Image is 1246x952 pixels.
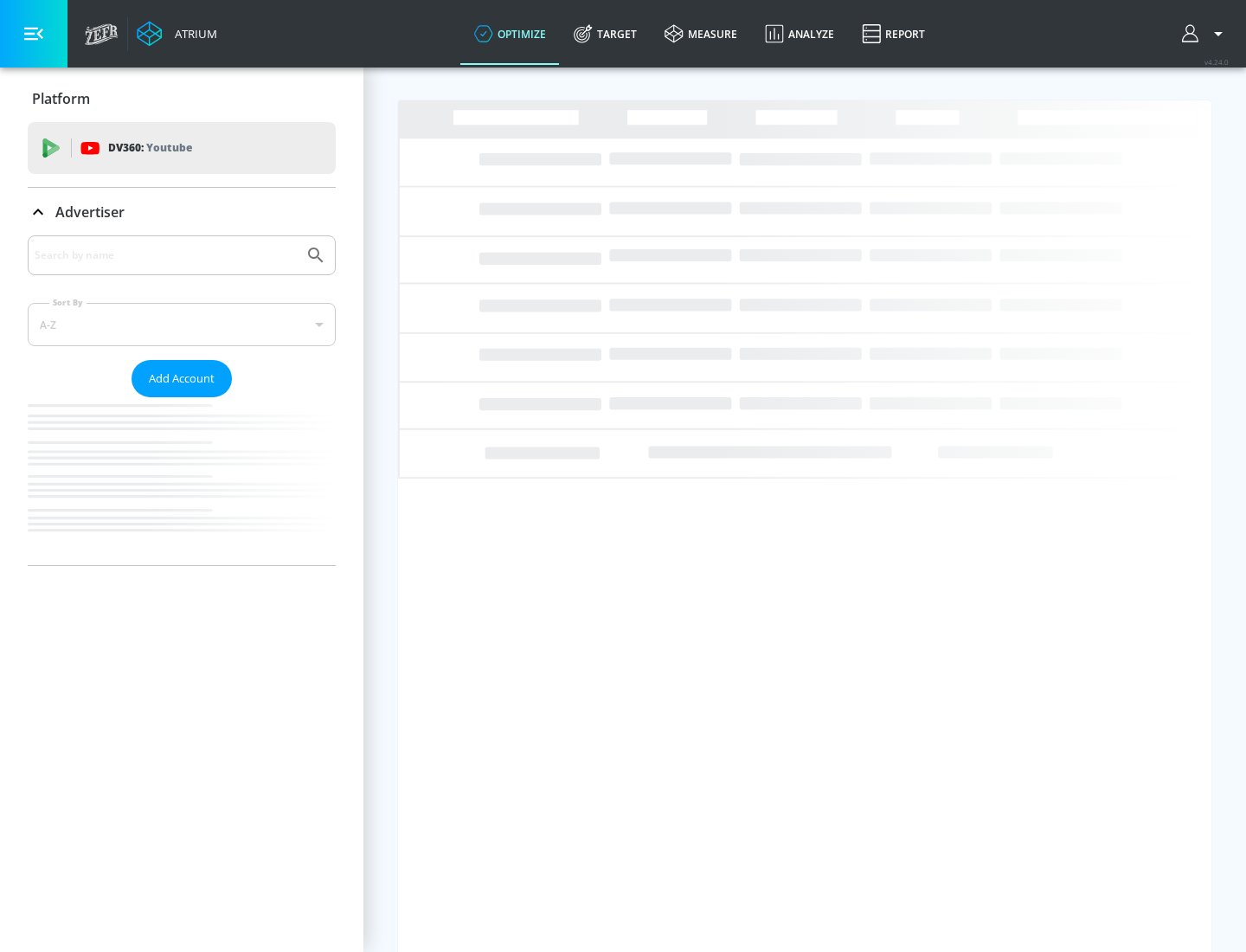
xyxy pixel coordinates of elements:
[108,138,192,158] p: DV360:
[35,244,297,267] input: Search by name
[49,297,87,308] label: Sort By
[560,3,651,65] a: Target
[28,188,336,236] div: Advertiser
[28,235,336,565] div: Advertiser
[848,3,939,65] a: Report
[132,360,232,397] button: Add Account
[32,89,90,108] p: Platform
[651,3,751,65] a: measure
[149,369,215,389] span: Add Account
[28,74,336,123] div: Platform
[146,138,192,157] p: Youtube
[55,203,125,222] p: Advertiser
[460,3,560,65] a: optimize
[137,21,217,47] a: Atrium
[28,122,336,174] div: DV360: Youtube
[168,26,217,42] div: Atrium
[751,3,848,65] a: Analyze
[28,397,336,565] nav: list of Advertiser
[28,303,336,346] div: A-Z
[1204,57,1229,67] span: v 4.24.0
